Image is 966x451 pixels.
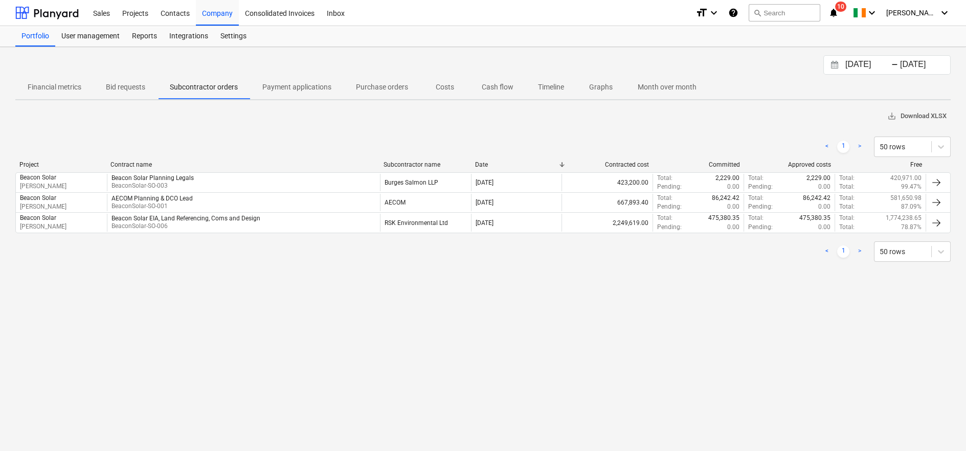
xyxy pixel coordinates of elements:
a: Integrations [163,26,214,47]
p: 581,650.98 [890,194,922,202]
p: Pending : [748,223,773,232]
div: Date [475,161,557,168]
p: 99.47% [901,183,922,191]
p: Pending : [748,183,773,191]
div: Committed [657,161,740,168]
p: Total : [839,174,855,183]
button: Search [749,4,820,21]
p: Pending : [748,202,773,211]
p: [PERSON_NAME] [20,222,66,231]
div: Beacon Solar Planning Legals [111,174,194,182]
span: search [753,9,761,17]
div: [DATE] [476,199,493,206]
p: Total : [839,183,855,191]
input: Start Date [843,58,895,72]
p: Pending : [657,183,682,191]
p: Total : [657,174,672,183]
i: keyboard_arrow_down [708,7,720,19]
div: Free [839,161,922,168]
p: Cash flow [482,82,513,93]
a: Previous page [821,141,833,153]
span: [PERSON_NAME] [886,9,937,17]
span: save_alt [887,111,896,121]
div: Subcontractor name [384,161,466,168]
p: 78.87% [901,223,922,232]
div: Contract name [110,161,375,168]
i: keyboard_arrow_down [866,7,878,19]
span: 10 [835,2,846,12]
p: 0.00 [727,183,739,191]
p: 87.09% [901,202,922,211]
p: Total : [839,202,855,211]
div: Beacon Solar [20,214,66,221]
div: AECOM Planning & DCO Lead [111,195,193,202]
a: Page 1 is your current page [837,141,849,153]
p: Purchase orders [356,82,408,93]
p: Total : [748,174,763,183]
i: notifications [828,7,839,19]
p: Graphs [589,82,613,93]
input: End Date [898,58,950,72]
p: 0.00 [818,202,830,211]
div: User management [55,26,126,47]
p: 0.00 [727,202,739,211]
a: Previous page [821,245,833,258]
div: Beacon Solar [20,174,66,181]
p: 1,774,238.65 [886,214,922,222]
div: 2,249,619.00 [561,214,653,231]
div: Beacon Solar EIA, Land Referencing, Coms and Design [111,215,260,222]
p: Total : [839,194,855,202]
p: Total : [839,214,855,222]
p: Total : [657,214,672,222]
p: 0.00 [818,183,830,191]
p: Subcontractor orders [170,82,238,93]
div: Burges Salmon LLP [385,179,438,186]
p: 475,380.35 [799,214,830,222]
button: Download XLSX [883,108,951,124]
div: 423,200.00 [561,174,653,191]
p: 2,229.00 [715,174,739,183]
p: Bid requests [106,82,145,93]
div: Approved costs [748,161,831,168]
p: BeaconSolar-SO-001 [111,202,193,211]
a: Next page [853,245,866,258]
p: 86,242.42 [712,194,739,202]
p: Total : [748,194,763,202]
div: Beacon Solar [20,194,66,201]
p: Total : [657,194,672,202]
button: Interact with the calendar and add the check-in date for your trip. [826,59,843,71]
p: Financial metrics [28,82,81,93]
p: BeaconSolar-SO-006 [111,222,260,231]
div: Project [19,161,102,168]
div: AECOM [385,199,406,206]
p: 0.00 [727,223,739,232]
p: [PERSON_NAME] [20,182,66,191]
p: 2,229.00 [806,174,830,183]
p: Month over month [638,82,697,93]
p: Total : [839,223,855,232]
p: Pending : [657,223,682,232]
p: 475,380.35 [708,214,739,222]
div: 667,893.40 [561,194,653,211]
p: [PERSON_NAME] [20,202,66,211]
div: [DATE] [476,179,493,186]
p: 0.00 [818,223,830,232]
a: Reports [126,26,163,47]
i: Knowledge base [728,7,738,19]
p: 420,971.00 [890,174,922,183]
p: Timeline [538,82,564,93]
div: Contracted cost [566,161,649,168]
p: Payment applications [262,82,331,93]
span: Download XLSX [887,110,947,122]
p: BeaconSolar-SO-003 [111,182,194,190]
div: [DATE] [476,219,493,227]
a: Portfolio [15,26,55,47]
a: Settings [214,26,253,47]
div: Chat Widget [915,402,966,451]
i: keyboard_arrow_down [938,7,951,19]
i: format_size [695,7,708,19]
